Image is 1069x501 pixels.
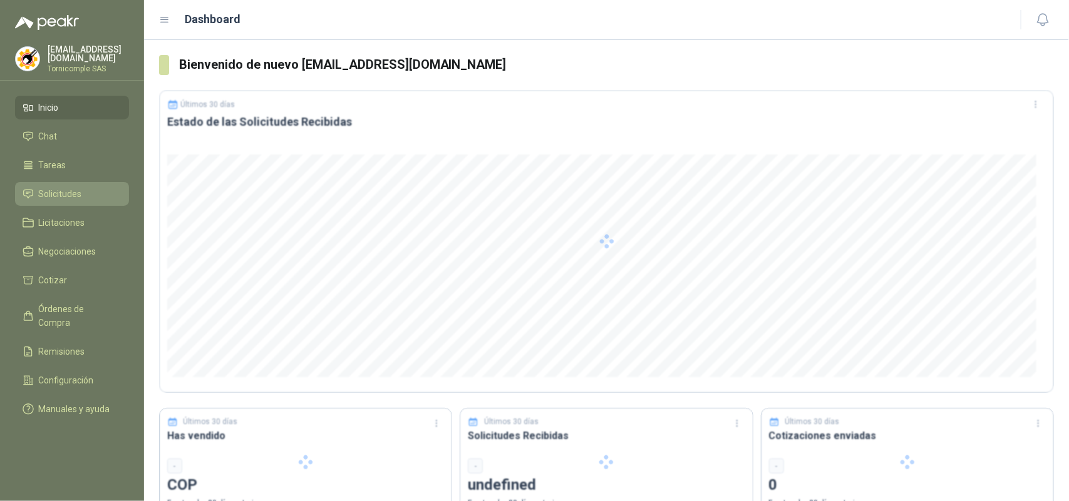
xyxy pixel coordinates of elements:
[179,55,1054,74] h3: Bienvenido de nuevo [EMAIL_ADDRESS][DOMAIN_NAME]
[39,216,85,230] span: Licitaciones
[39,187,82,201] span: Solicitudes
[39,158,66,172] span: Tareas
[15,211,129,235] a: Licitaciones
[39,373,94,387] span: Configuración
[39,345,85,358] span: Remisiones
[39,273,68,287] span: Cotizar
[15,182,129,206] a: Solicitudes
[15,340,129,363] a: Remisiones
[16,47,39,71] img: Company Logo
[15,124,129,148] a: Chat
[15,268,129,292] a: Cotizar
[185,11,241,28] h1: Dashboard
[39,101,59,114] span: Inicio
[39,129,58,143] span: Chat
[15,153,129,177] a: Tareas
[48,45,129,63] p: [EMAIL_ADDRESS][DOMAIN_NAME]
[39,302,117,330] span: Órdenes de Compra
[39,402,110,416] span: Manuales y ayuda
[15,368,129,392] a: Configuración
[15,240,129,263] a: Negociaciones
[39,245,96,258] span: Negociaciones
[15,96,129,119] a: Inicio
[15,15,79,30] img: Logo peakr
[15,297,129,335] a: Órdenes de Compra
[48,65,129,73] p: Tornicomple SAS
[15,397,129,421] a: Manuales y ayuda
